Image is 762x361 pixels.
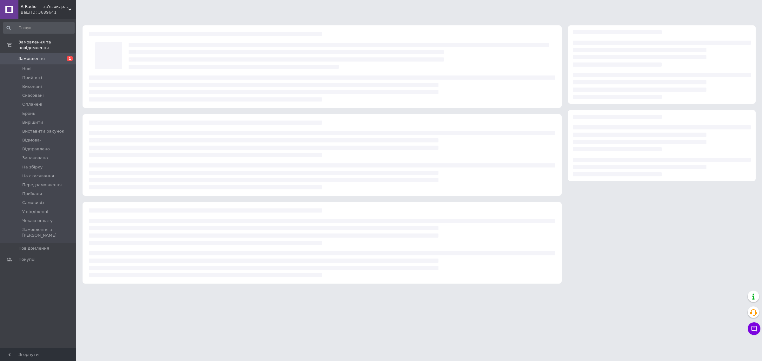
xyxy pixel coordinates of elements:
span: Бронь [22,111,35,116]
span: Вирішити [22,120,43,125]
span: 1 [67,56,73,61]
span: Виконані [22,84,42,89]
span: На збірку [22,164,43,170]
span: Відправлено [22,146,50,152]
span: Скасовані [22,93,44,98]
span: Відмова- [22,137,41,143]
span: Замовлення [18,56,45,62]
span: У відділенні [22,209,48,215]
span: На скасування [22,173,54,179]
span: Замовлення та повідомлення [18,39,76,51]
span: Повідомлення [18,246,49,251]
button: Чат з покупцем [748,322,760,335]
span: Оплачені [22,102,42,107]
span: Чекаю оплату [22,218,53,224]
span: Прийняті [22,75,42,81]
input: Пошук [3,22,75,34]
span: Самовивіз [22,200,44,206]
span: Виставити рахунок [22,128,64,134]
span: Покупці [18,257,36,262]
span: Нові [22,66,31,72]
div: Ваш ID: 3689641 [21,10,76,15]
span: Передзамовлення [22,182,62,188]
span: Запаковано [22,155,48,161]
span: Замовлення з [PERSON_NAME] [22,227,74,238]
span: Приїхали [22,191,42,197]
span: A-Radio — зв'язок, радіо, електроніка [21,4,68,10]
